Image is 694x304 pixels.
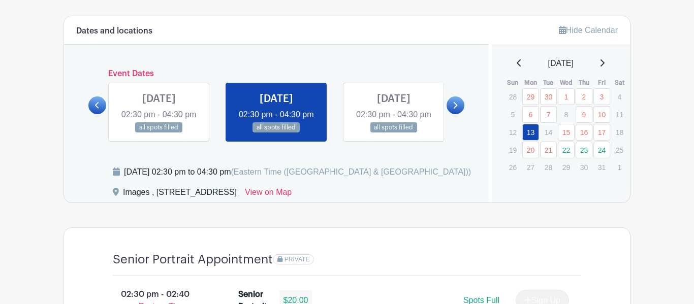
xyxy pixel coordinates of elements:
[285,256,310,263] span: PRIVATE
[540,106,557,123] a: 7
[76,26,152,36] h6: Dates and locations
[124,166,471,178] div: [DATE] 02:30 pm to 04:30 pm
[540,159,557,175] p: 28
[504,89,521,105] p: 28
[504,78,522,88] th: Sun
[576,159,592,175] p: 30
[558,107,575,122] p: 8
[245,186,292,202] a: View on Map
[575,78,593,88] th: Thu
[576,124,592,141] a: 16
[558,124,575,141] a: 15
[576,142,592,158] a: 23
[504,142,521,158] p: 19
[611,89,628,105] p: 4
[504,159,521,175] p: 26
[611,159,628,175] p: 1
[576,106,592,123] a: 9
[106,69,447,79] h6: Event Dates
[611,124,628,140] p: 18
[504,107,521,122] p: 5
[559,26,618,35] a: Hide Calendar
[611,78,628,88] th: Sat
[548,57,574,70] span: [DATE]
[593,142,610,158] a: 24
[593,88,610,105] a: 3
[123,186,237,202] div: Images , [STREET_ADDRESS]
[540,78,557,88] th: Tue
[231,167,471,176] span: (Eastern Time ([GEOGRAPHIC_DATA] & [GEOGRAPHIC_DATA]))
[593,159,610,175] p: 31
[558,88,575,105] a: 1
[522,124,539,141] a: 13
[522,142,539,158] a: 20
[593,124,610,141] a: 17
[522,78,540,88] th: Mon
[540,124,557,140] p: 14
[611,107,628,122] p: 11
[504,124,521,140] p: 12
[558,142,575,158] a: 22
[522,159,539,175] p: 27
[540,88,557,105] a: 30
[611,142,628,158] p: 25
[593,106,610,123] a: 10
[593,78,611,88] th: Fri
[540,142,557,158] a: 21
[558,159,575,175] p: 29
[557,78,575,88] th: Wed
[522,88,539,105] a: 29
[113,252,273,267] h4: Senior Portrait Appointment
[522,106,539,123] a: 6
[576,88,592,105] a: 2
